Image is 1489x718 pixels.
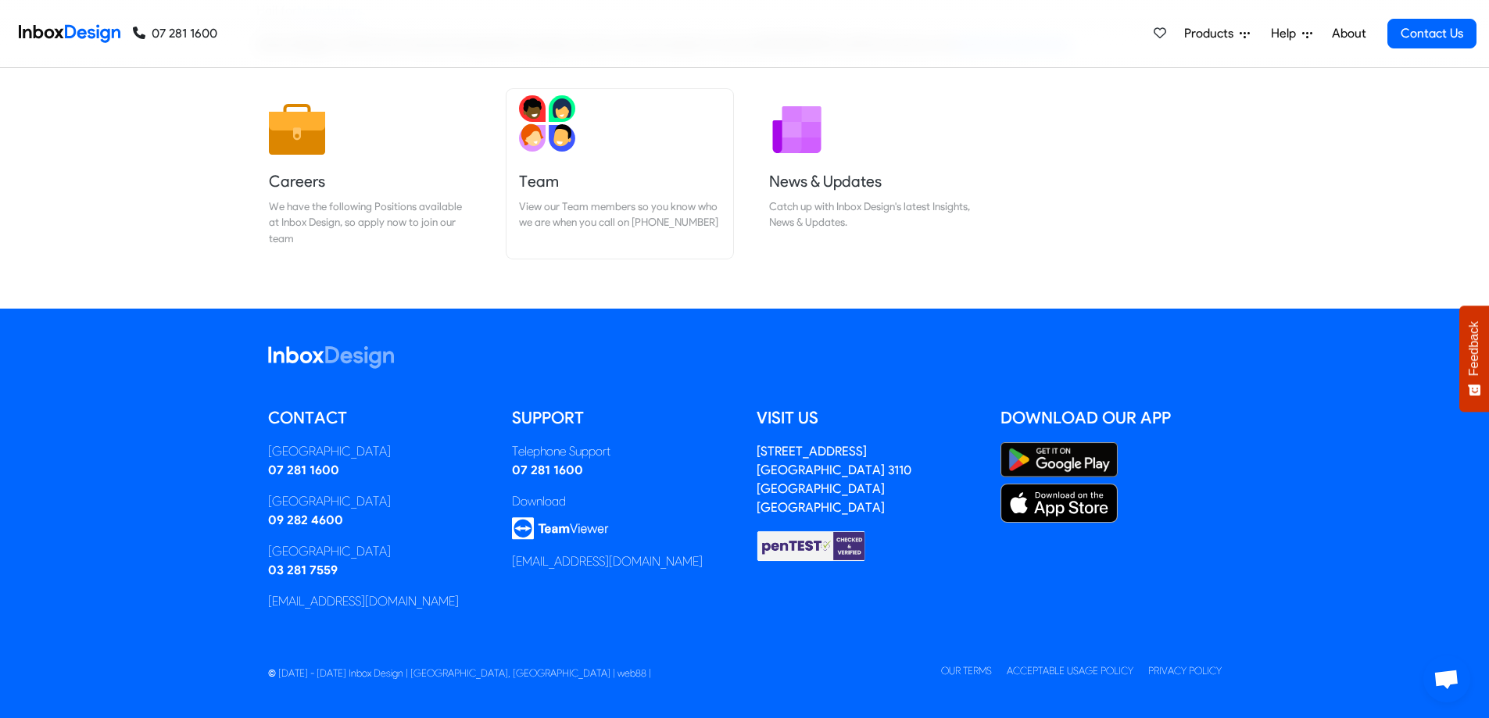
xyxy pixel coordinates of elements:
a: About [1327,18,1370,49]
a: 07 281 1600 [133,24,217,43]
div: [GEOGRAPHIC_DATA] [268,442,489,461]
img: 2022_01_13_icon_team.svg [519,95,575,152]
div: [GEOGRAPHIC_DATA] [268,542,489,561]
address: [STREET_ADDRESS] [GEOGRAPHIC_DATA] 3110 [GEOGRAPHIC_DATA] [GEOGRAPHIC_DATA] [757,444,911,515]
a: [EMAIL_ADDRESS][DOMAIN_NAME] [268,594,459,609]
img: logo_inboxdesign_white.svg [268,346,394,369]
h5: Contact [268,406,489,430]
button: Feedback - Show survey [1459,305,1489,412]
div: [GEOGRAPHIC_DATA] [268,492,489,511]
span: Products [1184,24,1240,43]
a: Acceptable Usage Policy [1007,665,1133,677]
a: 07 281 1600 [512,463,583,477]
a: Our Terms [941,665,992,677]
a: 07 281 1600 [268,463,339,477]
a: Open chat [1423,655,1470,702]
h5: Download our App [1000,406,1222,430]
h5: Careers [269,170,471,192]
h5: Team [519,170,721,192]
a: [EMAIL_ADDRESS][DOMAIN_NAME] [512,554,703,569]
h5: News & Updates [769,170,971,192]
span: Help [1271,24,1302,43]
img: 2022_01_12_icon_newsletter.svg [769,102,825,158]
h5: Support [512,406,733,430]
img: Apple App Store [1000,484,1118,523]
span: © [DATE] - [DATE] Inbox Design | [GEOGRAPHIC_DATA], [GEOGRAPHIC_DATA] | web88 | [268,667,651,679]
h5: Visit us [757,406,978,430]
img: Checked & Verified by penTEST [757,530,866,563]
a: News & Updates Catch up with Inbox Design's latest Insights, News & Updates. [757,89,983,259]
img: logo_teamviewer.svg [512,517,609,540]
a: Help [1265,18,1319,49]
a: Careers We have the following Positions available at Inbox Design, so apply now to join our team [256,89,483,259]
a: [STREET_ADDRESS][GEOGRAPHIC_DATA] 3110[GEOGRAPHIC_DATA][GEOGRAPHIC_DATA] [757,444,911,515]
a: Products [1178,18,1256,49]
a: 09 282 4600 [268,513,343,527]
img: 2022_01_13_icon_job.svg [269,102,325,158]
a: 03 281 7559 [268,563,338,577]
div: Download [512,492,733,511]
div: We have the following Positions available at Inbox Design, so apply now to join our team [269,198,471,246]
img: Google Play Store [1000,442,1118,477]
div: View our Team members so you know who we are when you call on [PHONE_NUMBER] [519,198,721,230]
span: Feedback [1467,321,1481,376]
a: Team View our Team members so you know who we are when you call on [PHONE_NUMBER] [506,89,733,259]
div: Catch up with Inbox Design's latest Insights, News & Updates. [769,198,971,230]
div: Telephone Support [512,442,733,461]
a: Checked & Verified by penTEST [757,538,866,552]
a: Contact Us [1387,19,1476,48]
a: Privacy Policy [1148,665,1222,677]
